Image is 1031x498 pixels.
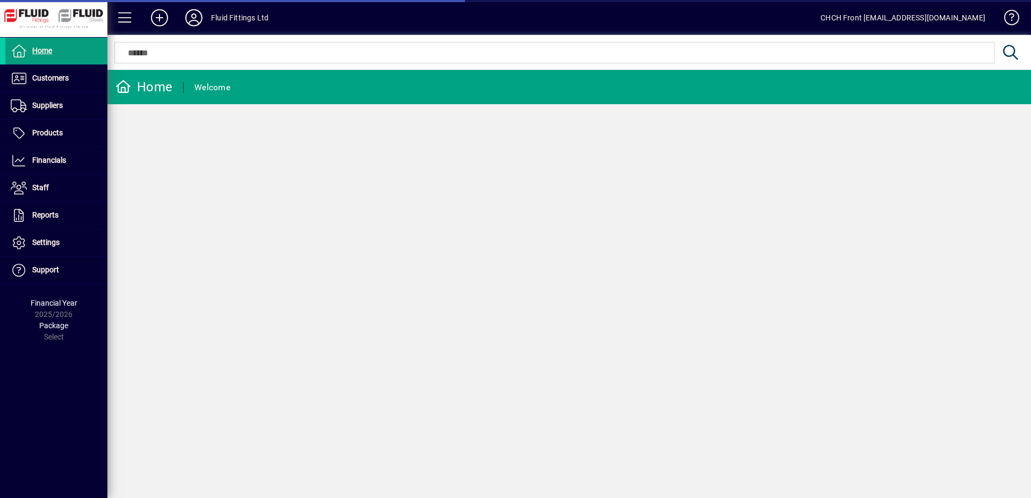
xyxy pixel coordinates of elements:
button: Profile [177,8,211,27]
span: Suppliers [32,101,63,110]
a: Staff [5,175,107,201]
span: Home [32,46,52,55]
span: Financials [32,156,66,164]
span: Reports [32,211,59,219]
button: Add [142,8,177,27]
a: Customers [5,65,107,92]
div: Home [115,78,172,96]
span: Package [39,321,68,330]
span: Support [32,265,59,274]
span: Settings [32,238,60,247]
div: CHCH Front [EMAIL_ADDRESS][DOMAIN_NAME] [821,9,985,26]
a: Products [5,120,107,147]
a: Settings [5,229,107,256]
a: Support [5,257,107,284]
div: Welcome [194,79,230,96]
span: Financial Year [31,299,77,307]
a: Reports [5,202,107,229]
span: Customers [32,74,69,82]
a: Financials [5,147,107,174]
div: Fluid Fittings Ltd [211,9,268,26]
a: Knowledge Base [996,2,1018,37]
a: Suppliers [5,92,107,119]
span: Staff [32,183,49,192]
span: Products [32,128,63,137]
